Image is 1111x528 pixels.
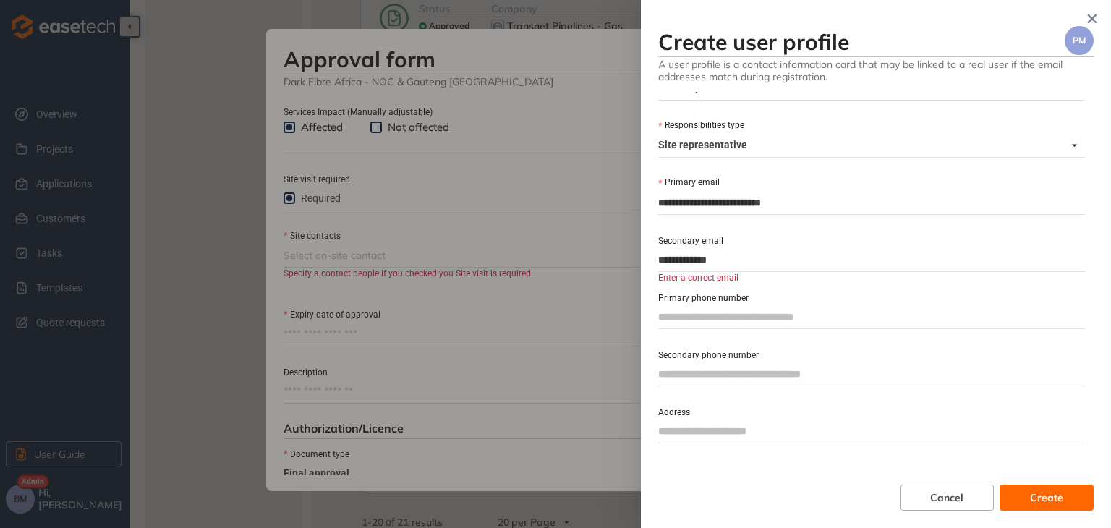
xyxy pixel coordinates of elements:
[658,291,749,305] label: Primary phone number
[658,176,720,190] label: Primary email
[1065,26,1094,55] button: PM
[1073,35,1086,46] span: PM
[658,349,759,362] label: Secondary phone number
[930,490,963,506] span: Cancel
[1030,490,1063,506] span: Create
[658,57,1094,83] span: A user profile is a contact information card that may be linked to a real user if the email addre...
[658,363,1085,385] input: Secondary phone number
[658,306,1085,328] input: Primary phone number
[658,134,1077,157] span: Site representative
[658,406,690,420] label: Address
[658,29,1065,55] h3: Create user profile
[658,420,1085,442] input: Address
[658,119,744,132] label: Responsibilities type
[658,192,1085,213] input: Primary email
[658,271,1085,285] div: Enter a correct email
[658,234,723,248] label: Secondary email
[1000,485,1094,511] button: Create
[900,485,994,511] button: Cancel
[658,249,1085,271] input: Secondary email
